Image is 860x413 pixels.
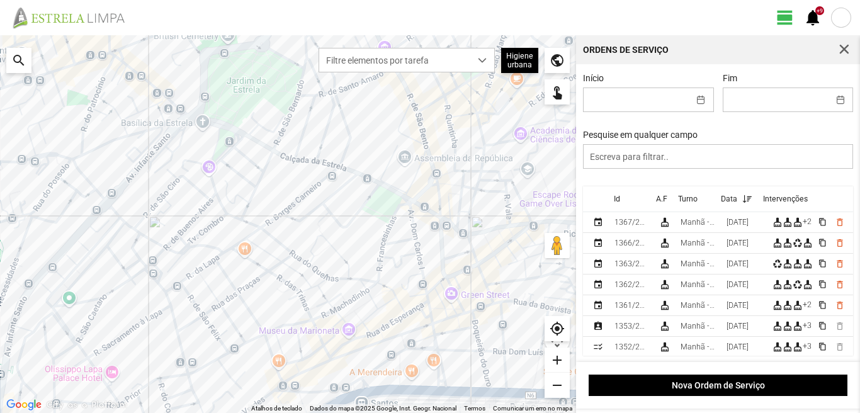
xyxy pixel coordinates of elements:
[818,259,826,268] span: content_copy
[593,321,603,331] div: Atribuída
[681,259,716,268] div: Manhã - HU 1
[319,48,470,72] span: Filtre elementos por tarefa
[818,238,828,248] button: content_copy
[783,238,793,248] div: cleaning_services
[772,280,783,290] div: cleaning_services
[793,238,803,248] div: recycling
[545,316,570,341] div: my_location
[783,300,793,310] div: cleaning_services
[593,342,603,352] div: Fechada
[803,259,813,269] div: cleaning_services
[678,195,698,203] div: Turno
[614,239,648,247] div: 1366/2025
[545,48,570,73] div: public
[818,342,826,351] span: content_copy
[545,79,570,105] div: touch_app
[818,321,828,331] button: content_copy
[681,280,716,289] div: Manhã - HU 1
[834,238,844,248] button: delete_outline
[772,238,783,248] div: cleaning_services
[834,321,844,331] span: delete_outline
[614,342,648,351] div: 1352/2025
[583,73,604,83] label: Início
[681,218,716,227] div: Manhã - HU 1
[593,300,603,310] div: Planeada
[815,6,824,15] div: +9
[583,144,854,169] input: Escreva para filtrar..
[464,405,485,412] a: Termos (abre num novo separador)
[834,280,844,290] button: delete_outline
[659,217,669,227] div: Higiene urbana
[818,322,826,330] span: content_copy
[493,405,572,412] a: Comunicar um erro no mapa
[793,342,803,352] div: cleaning_services
[793,300,803,310] div: cleaning_services
[614,259,648,268] div: 1363/2025
[3,397,45,413] img: Google
[3,397,45,413] a: Abrir esta área no Google Maps (abre uma nova janela)
[723,73,737,83] label: Fim
[834,342,844,352] span: delete_outline
[783,280,793,290] div: cleaning_services
[727,239,749,247] div: 29/09/2025
[818,342,828,352] button: content_copy
[818,300,828,310] button: content_copy
[793,280,803,290] div: recycling
[772,321,783,331] div: cleaning_services
[772,342,783,352] div: cleaning_services
[659,259,669,269] div: Higiene urbana
[776,8,795,27] span: view_day
[545,373,570,398] div: remove
[772,259,783,269] div: recycling
[6,48,31,73] div: search
[681,239,716,247] div: Manhã - HU 1
[793,217,803,227] div: cleaning_services
[727,342,749,351] div: 24/09/2025
[834,217,844,227] button: delete_outline
[818,259,828,269] button: content_copy
[545,233,570,258] button: Arraste o Pegman para o mapa para abrir o Street View
[593,238,603,248] div: Planeada
[596,380,841,390] span: Nova Ordem de Serviço
[727,280,749,289] div: 27/09/2025
[681,342,716,351] div: Manhã - HU 1
[803,217,812,227] div: +2
[659,280,669,290] div: Higiene urbana
[470,48,495,72] div: dropdown trigger
[720,195,737,203] div: Data
[783,259,793,269] div: cleaning_services
[793,321,803,331] div: cleaning_services
[614,280,648,289] div: 1362/2025
[783,217,793,227] div: cleaning_services
[834,259,844,269] button: delete_outline
[803,321,812,331] div: +3
[614,301,648,310] div: 1361/2025
[803,342,812,352] div: +3
[818,218,826,226] span: content_copy
[803,8,822,27] span: notifications
[772,217,783,227] div: cleaning_services
[593,217,603,227] div: Planeada
[593,280,603,290] div: Planeada
[818,239,826,247] span: content_copy
[681,322,716,331] div: Manhã - HU 1
[681,301,716,310] div: Manhã - HU 1
[659,300,669,310] div: Higiene urbana
[818,280,826,288] span: content_copy
[727,259,749,268] div: 28/09/2025
[783,321,793,331] div: cleaning_services
[803,238,813,248] div: cleaning_services
[583,45,669,54] div: Ordens de Serviço
[818,301,826,309] span: content_copy
[593,259,603,269] div: Planeada
[501,48,538,73] div: Higiene urbana
[793,259,803,269] div: cleaning_services
[545,348,570,373] div: add
[783,342,793,352] div: cleaning_services
[614,195,620,203] div: Id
